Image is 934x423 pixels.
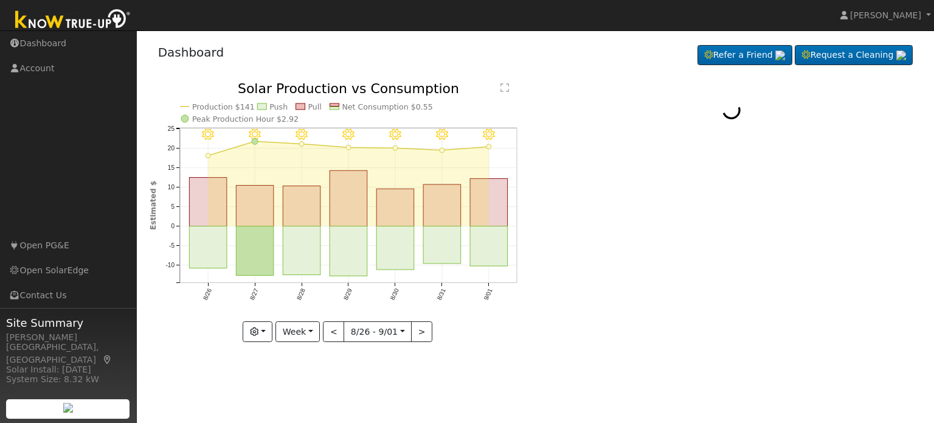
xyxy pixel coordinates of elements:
img: retrieve [775,51,785,60]
span: [PERSON_NAME] [850,10,921,20]
img: retrieve [896,51,906,60]
a: Request a Cleaning [795,45,913,66]
a: Map [102,355,113,365]
a: Refer a Friend [697,45,792,66]
img: retrieve [63,403,73,413]
a: Dashboard [158,45,224,60]
img: Know True-Up [9,7,137,34]
div: Solar Install: [DATE] [6,363,130,376]
div: [GEOGRAPHIC_DATA], [GEOGRAPHIC_DATA] [6,341,130,366]
span: Site Summary [6,315,130,331]
div: System Size: 8.32 kW [6,373,130,386]
div: [PERSON_NAME] [6,331,130,344]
